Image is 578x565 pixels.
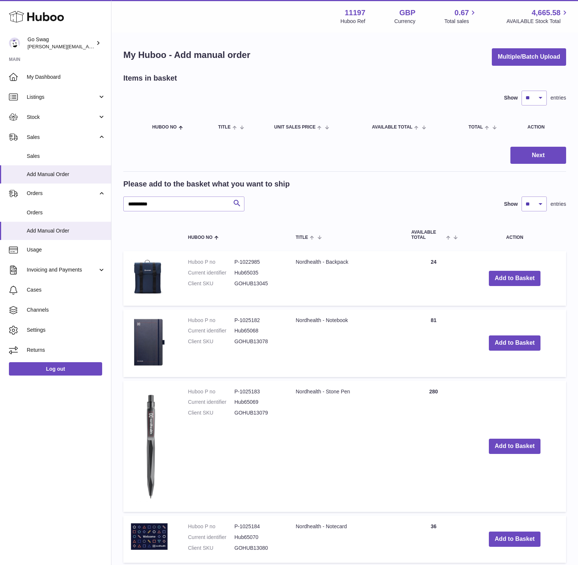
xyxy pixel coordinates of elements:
dd: Hub65069 [234,399,281,406]
img: leigh@goswag.com [9,38,20,49]
td: Nordhealth - Backpack [288,251,404,306]
dt: Client SKU [188,409,234,416]
dd: GOHUB13078 [234,338,281,345]
button: Add to Basket [489,271,541,286]
dd: GOHUB13079 [234,409,281,416]
span: My Dashboard [27,74,105,81]
img: Nordhealth - Notecard [131,523,168,550]
span: Huboo no [188,235,212,240]
td: 36 [404,516,463,563]
span: entries [551,201,566,208]
span: AVAILABLE Total [372,125,412,130]
span: AVAILABLE Total [411,230,444,240]
span: Unit Sales Price [274,125,315,130]
span: Title [218,125,230,130]
dd: Hub65070 [234,534,281,541]
td: Nordhealth - Stone Pen [288,381,404,512]
button: Multiple/Batch Upload [492,48,566,66]
dt: Client SKU [188,545,234,552]
label: Show [504,94,518,101]
span: Stock [27,114,98,121]
dd: Hub65035 [234,269,281,276]
dd: P-1025182 [234,317,281,324]
span: Title [296,235,308,240]
dt: Current identifier [188,269,234,276]
span: Channels [27,306,105,314]
div: Action [527,125,559,130]
dd: GOHUB13080 [234,545,281,552]
button: Next [510,147,566,164]
dt: Huboo P no [188,317,234,324]
a: 0.67 Total sales [444,8,477,25]
span: Sales [27,153,105,160]
span: Huboo no [152,125,177,130]
span: Orders [27,209,105,216]
td: Nordhealth - Notecard [288,516,404,563]
span: Cases [27,286,105,293]
dd: P-1022985 [234,259,281,266]
a: 4,665.58 AVAILABLE Stock Total [506,8,569,25]
span: 0.67 [455,8,469,18]
a: Log out [9,362,102,376]
strong: 11197 [345,8,366,18]
span: Total sales [444,18,477,25]
button: Add to Basket [489,439,541,454]
dt: Current identifier [188,534,234,541]
div: Currency [394,18,416,25]
span: Usage [27,246,105,253]
dt: Current identifier [188,399,234,406]
dt: Huboo P no [188,523,234,530]
span: AVAILABLE Stock Total [506,18,569,25]
dd: GOHUB13045 [234,280,281,287]
span: 4,665.58 [532,8,561,18]
dt: Current identifier [188,327,234,334]
button: Add to Basket [489,532,541,547]
button: Add to Basket [489,335,541,351]
span: entries [551,94,566,101]
img: Nordhealth - Backpack [131,259,168,296]
span: Settings [27,327,105,334]
h2: Please add to the basket what you want to ship [123,179,290,189]
span: Total [468,125,483,130]
strong: GBP [399,8,415,18]
th: Action [463,223,566,247]
img: Nordhealth - Stone Pen [131,388,168,503]
img: Nordhealth - Notebook [131,317,168,368]
td: 24 [404,251,463,306]
span: [PERSON_NAME][EMAIL_ADDRESS][DOMAIN_NAME] [27,43,149,49]
span: Sales [27,134,98,141]
td: 81 [404,309,463,377]
span: Listings [27,94,98,101]
dt: Huboo P no [188,388,234,395]
dt: Client SKU [188,280,234,287]
div: Huboo Ref [341,18,366,25]
span: Add Manual Order [27,171,105,178]
dt: Client SKU [188,338,234,345]
dt: Huboo P no [188,259,234,266]
dd: P-1025183 [234,388,281,395]
dd: P-1025184 [234,523,281,530]
h2: Items in basket [123,73,177,83]
h1: My Huboo - Add manual order [123,49,250,61]
span: Invoicing and Payments [27,266,98,273]
span: Returns [27,347,105,354]
label: Show [504,201,518,208]
td: 280 [404,381,463,512]
span: Orders [27,190,98,197]
td: Nordhealth - Notebook [288,309,404,377]
dd: Hub65068 [234,327,281,334]
span: Add Manual Order [27,227,105,234]
div: Go Swag [27,36,94,50]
